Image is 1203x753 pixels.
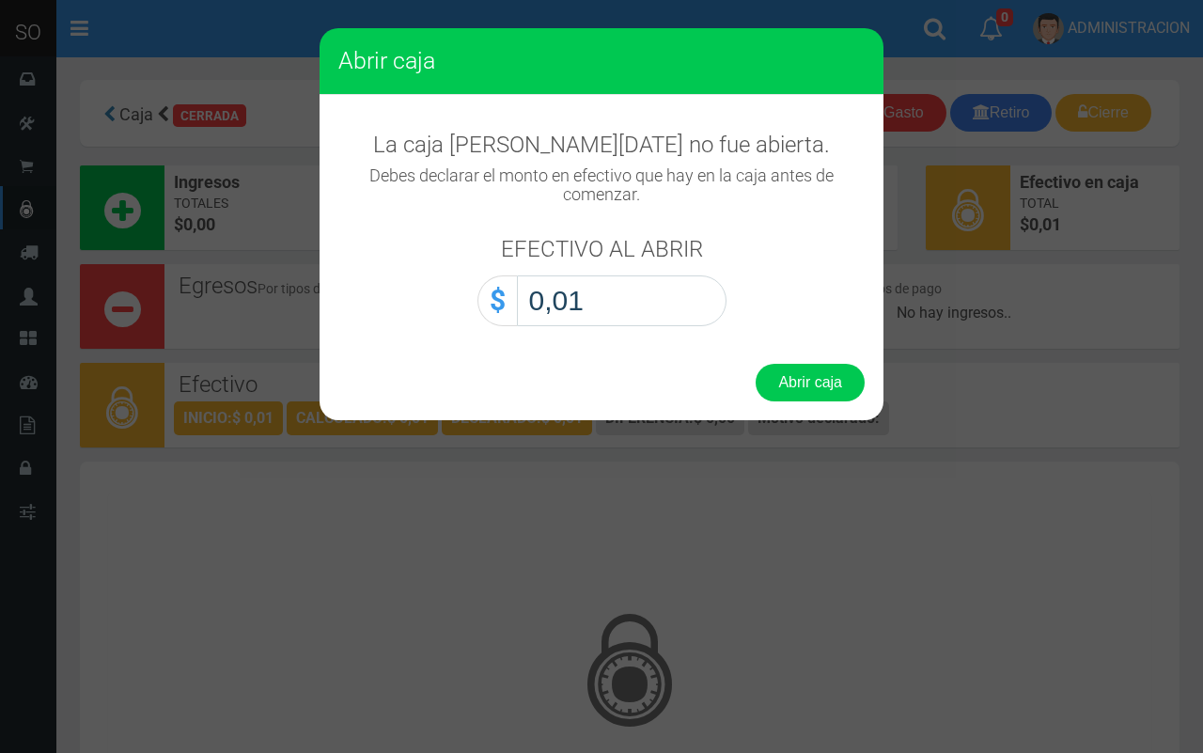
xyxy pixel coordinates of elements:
button: Abrir caja [756,364,865,401]
h3: La caja [PERSON_NAME][DATE] no fue abierta. [338,133,865,157]
h3: EFECTIVO AL ABRIR [501,237,703,261]
h3: Abrir caja [338,47,865,75]
strong: $ [490,284,506,317]
h4: Debes declarar el monto en efectivo que hay en la caja antes de comenzar. [338,166,865,204]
